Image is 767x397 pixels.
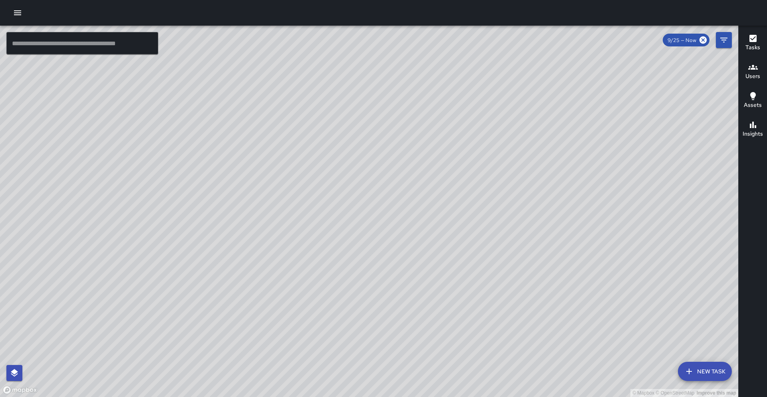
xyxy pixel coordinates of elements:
span: 9/25 — Now [663,37,701,44]
button: Tasks [739,29,767,58]
h6: Insights [743,130,763,138]
h6: Assets [744,101,762,110]
button: Insights [739,115,767,144]
button: Assets [739,86,767,115]
h6: Users [745,72,760,81]
div: 9/25 — Now [663,34,709,46]
button: New Task [678,362,732,381]
button: Users [739,58,767,86]
h6: Tasks [745,43,760,52]
button: Filters [716,32,732,48]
